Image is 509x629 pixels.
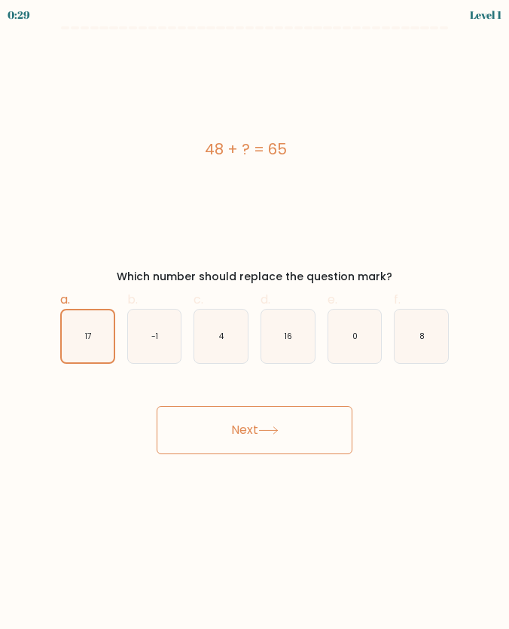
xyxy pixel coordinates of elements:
span: c. [194,291,203,308]
text: 17 [85,331,92,342]
span: d. [261,291,270,308]
button: Next [157,406,352,454]
text: 4 [219,331,224,342]
text: 0 [352,331,358,342]
div: 48 + ? = 65 [48,138,443,160]
div: Which number should replace the question mark? [57,269,452,285]
text: 8 [419,331,425,342]
span: a. [60,291,70,308]
div: Level 1 [470,7,501,23]
span: e. [328,291,337,308]
div: 0:29 [8,7,30,23]
text: 16 [285,331,292,342]
span: f. [394,291,401,308]
text: -1 [151,331,158,342]
span: b. [127,291,138,308]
